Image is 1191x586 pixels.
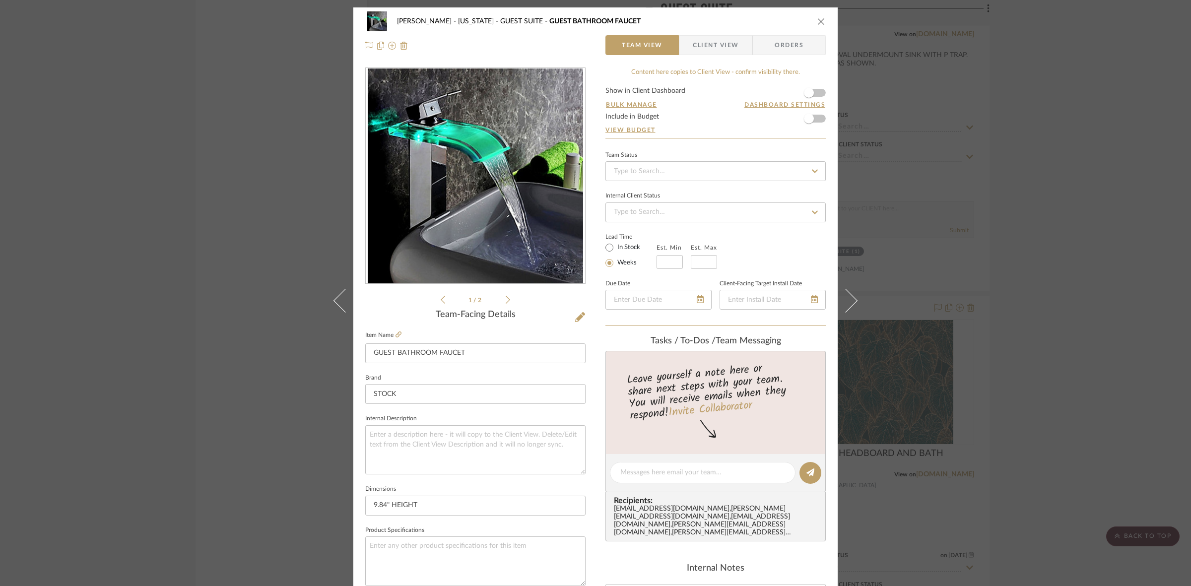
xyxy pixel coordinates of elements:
[615,243,640,252] label: In Stock
[605,194,660,198] div: Internal Client Status
[365,528,424,533] label: Product Specifications
[615,259,637,267] label: Weeks
[605,202,826,222] input: Type to Search…
[657,244,682,251] label: Est. Min
[605,232,657,241] label: Lead Time
[365,487,396,492] label: Dimensions
[397,18,500,25] span: [PERSON_NAME] - [US_STATE]
[365,496,586,516] input: Enter the dimensions of this item
[605,241,657,269] mat-radio-group: Select item type
[473,297,478,303] span: /
[614,496,821,505] span: Recipients:
[365,310,586,321] div: Team-Facing Details
[400,42,408,50] img: Remove from project
[605,153,637,158] div: Team Status
[605,281,630,286] label: Due Date
[614,505,821,537] div: [EMAIL_ADDRESS][DOMAIN_NAME] , [PERSON_NAME][EMAIL_ADDRESS][DOMAIN_NAME] , [EMAIL_ADDRESS][DOMAIN...
[691,244,717,251] label: Est. Max
[366,68,585,284] div: 0
[720,281,802,286] label: Client-Facing Target Install Date
[365,343,586,363] input: Enter Item Name
[365,331,401,339] label: Item Name
[693,35,738,55] span: Client View
[468,297,473,303] span: 1
[604,358,827,424] div: Leave yourself a note here or share next steps with your team. You will receive emails when they ...
[478,297,483,303] span: 2
[368,68,583,284] img: 18d9ae70-2c11-4ffe-9438-c9c2073e63d0_436x436.jpg
[549,18,641,25] span: GUEST BATHROOM FAUCET
[365,11,389,31] img: 18d9ae70-2c11-4ffe-9438-c9c2073e63d0_48x40.jpg
[744,100,826,109] button: Dashboard Settings
[817,17,826,26] button: close
[605,100,658,109] button: Bulk Manage
[720,290,826,310] input: Enter Install Date
[365,376,381,381] label: Brand
[622,35,662,55] span: Team View
[365,384,586,404] input: Enter Brand
[668,397,753,422] a: Invite Collaborator
[605,67,826,77] div: Content here copies to Client View - confirm visibility there.
[651,336,716,345] span: Tasks / To-Dos /
[764,35,814,55] span: Orders
[605,563,826,574] div: Internal Notes
[365,416,417,421] label: Internal Description
[605,161,826,181] input: Type to Search…
[605,290,712,310] input: Enter Due Date
[605,126,826,134] a: View Budget
[605,336,826,347] div: team Messaging
[500,18,549,25] span: GUEST SUITE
